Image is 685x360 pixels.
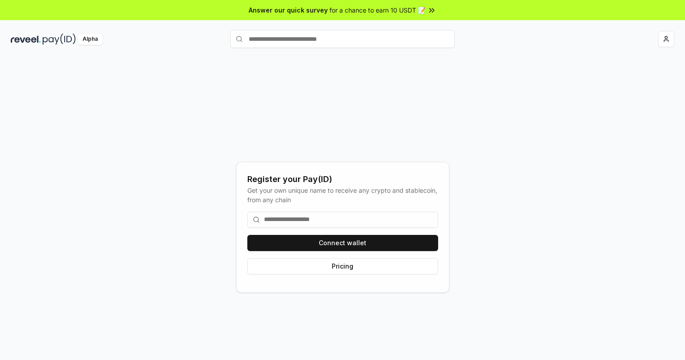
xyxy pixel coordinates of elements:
div: Register your Pay(ID) [247,173,438,186]
button: Connect wallet [247,235,438,251]
div: Get your own unique name to receive any crypto and stablecoin, from any chain [247,186,438,204]
img: pay_id [43,34,76,45]
div: Alpha [78,34,103,45]
img: reveel_dark [11,34,41,45]
button: Pricing [247,258,438,274]
span: for a chance to earn 10 USDT 📝 [329,5,426,15]
span: Answer our quick survey [249,5,328,15]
